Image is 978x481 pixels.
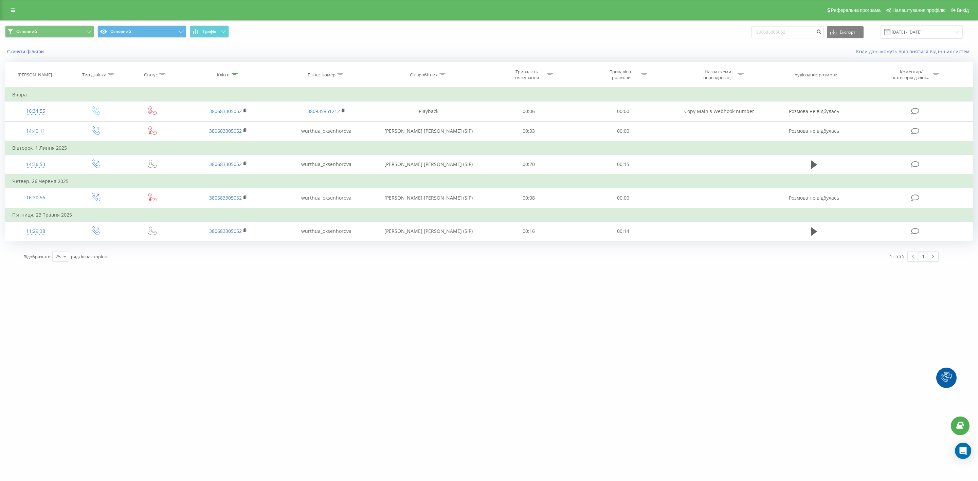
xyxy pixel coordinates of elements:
div: Назва схеми переадресації [700,69,736,80]
button: Основний [5,25,94,38]
td: Четвер, 26 Червня 2025 [5,174,973,188]
td: 00:16 [481,221,576,241]
td: 00:20 [481,154,576,174]
div: 14:40:11 [12,125,59,138]
td: 00:08 [481,188,576,208]
a: Коли дані можуть відрізнятися вiд інших систем [856,48,973,55]
div: Клієнт [217,72,230,78]
div: 16:34:55 [12,105,59,118]
td: Copy Main з Webhook number [670,101,768,121]
a: 1 [918,252,928,261]
a: 380683305052 [209,195,242,201]
td: Вчора [5,88,973,101]
div: Тривалість розмови [603,69,639,80]
span: Розмова не відбулась [789,128,839,134]
div: Бізнес номер [308,72,336,78]
td: 00:06 [481,101,576,121]
div: Співробітник [410,72,438,78]
td: [PERSON_NAME] [PERSON_NAME] (SIP) [376,188,482,208]
a: 380683305052 [209,228,242,234]
td: П’ятниця, 23 Травня 2025 [5,208,973,222]
td: wurthua_oksenhorova [277,154,376,174]
div: [PERSON_NAME] [18,72,52,78]
button: Графік [190,25,229,38]
td: Вівторок, 1 Липня 2025 [5,141,973,155]
a: 380683305052 [209,108,242,114]
td: 00:00 [576,101,670,121]
span: Реферальна програма [831,7,881,13]
a: 380683305052 [209,161,242,167]
td: 00:14 [576,221,670,241]
td: wurthua_oksenhorova [277,188,376,208]
span: Розмова не відбулась [789,108,839,114]
a: 380935851212 [307,108,340,114]
td: Playback [376,101,482,121]
td: 00:00 [576,188,670,208]
span: Налаштування профілю [892,7,945,13]
input: Пошук за номером [751,26,823,38]
td: [PERSON_NAME] [PERSON_NAME] (SIP) [376,221,482,241]
div: Аудіозапис розмови [795,72,837,78]
div: Тип дзвінка [82,72,106,78]
div: Коментар/категорія дзвінка [891,69,931,80]
button: Експорт [827,26,864,38]
div: 14:36:53 [12,158,59,171]
td: 00:33 [481,121,576,141]
td: [PERSON_NAME] [PERSON_NAME] (SIP) [376,154,482,174]
td: wurthua_oksenhorova [277,221,376,241]
div: 1 - 5 з 5 [890,253,904,260]
span: рядків на сторінці [71,254,108,260]
span: Відображати [23,254,51,260]
td: wurthua_oksenhorova [277,121,376,141]
div: Тривалість очікування [509,69,545,80]
a: 380683305052 [209,128,242,134]
span: Розмова не відбулась [789,195,839,201]
div: 25 [55,253,61,260]
span: Основний [16,29,37,34]
div: Open Intercom Messenger [955,443,971,459]
div: Статус [144,72,158,78]
button: Скинути фільтри [5,49,47,55]
td: [PERSON_NAME] [PERSON_NAME] (SIP) [376,121,482,141]
div: 11:29:38 [12,225,59,238]
td: 00:15 [576,154,670,174]
span: Графік [203,29,216,34]
button: Основний [97,25,186,38]
td: 00:00 [576,121,670,141]
div: 16:30:56 [12,191,59,204]
span: Вихід [957,7,969,13]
